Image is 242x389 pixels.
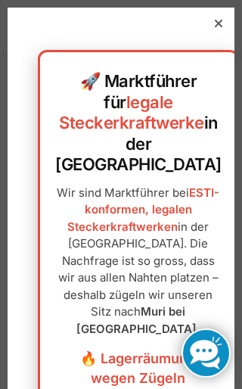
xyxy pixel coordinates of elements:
[55,349,222,388] h3: 🔥 Lagerräumung wegen Zügeln
[76,304,197,336] strong: Muri bei [GEOGRAPHIC_DATA]
[67,185,219,234] a: ESTI-konformen, legalen Steckerkraftwerken
[55,71,222,176] h2: 🚀 Marktführer für in der [GEOGRAPHIC_DATA]
[59,92,204,133] a: legale Steckerkraftwerke
[55,185,222,338] p: Wir sind Marktführer bei in der [GEOGRAPHIC_DATA]. Die Nachfrage ist so gross, dass wir aus allen...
